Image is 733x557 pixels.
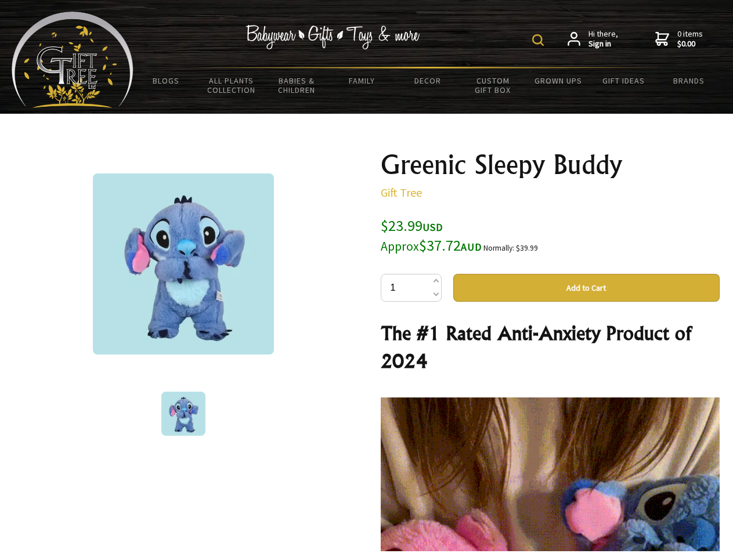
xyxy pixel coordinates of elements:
[133,68,199,93] a: BLOGS
[199,68,265,102] a: All Plants Collection
[591,68,656,93] a: Gift Ideas
[656,68,722,93] a: Brands
[483,243,538,253] small: Normally: $39.99
[246,25,420,49] img: Babywear - Gifts - Toys & more
[460,68,526,102] a: Custom Gift Box
[381,151,720,179] h1: Greenic Sleepy Buddy
[677,39,703,49] strong: $0.00
[677,28,703,49] span: 0 items
[568,29,618,49] a: Hi there,Sign in
[330,68,395,93] a: Family
[381,321,691,372] strong: The #1 Rated Anti-Anxiety Product of 2024
[381,185,422,200] a: Gift Tree
[161,392,205,436] img: Greenic Sleepy Buddy
[381,216,482,255] span: $23.99 $37.72
[12,12,133,108] img: Babyware - Gifts - Toys and more...
[395,68,460,93] a: Decor
[532,34,544,46] img: product search
[93,173,274,355] img: Greenic Sleepy Buddy
[525,68,591,93] a: Grown Ups
[588,29,618,49] span: Hi there,
[453,274,720,302] button: Add to Cart
[655,29,703,49] a: 0 items$0.00
[264,68,330,102] a: Babies & Children
[423,220,443,234] span: USD
[461,240,482,254] span: AUD
[381,238,419,254] small: Approx
[588,39,618,49] strong: Sign in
